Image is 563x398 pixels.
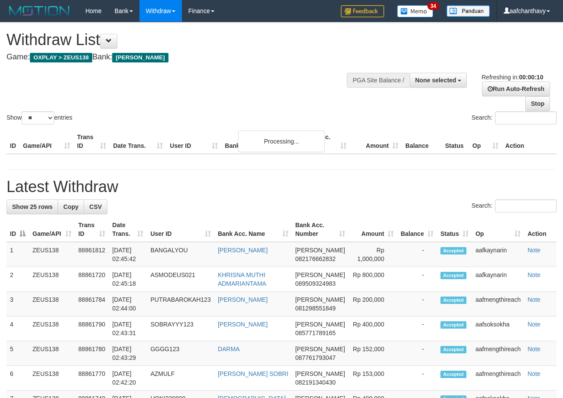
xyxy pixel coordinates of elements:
[472,217,524,242] th: Op: activate to sort column ascending
[472,366,524,391] td: aafmengthireach
[469,129,502,154] th: Op
[147,217,214,242] th: User ID: activate to sort column ascending
[347,73,409,88] div: PGA Site Balance /
[397,267,437,292] td: -
[147,242,214,267] td: BANGALYOU
[218,296,268,303] a: [PERSON_NAME]
[218,247,268,254] a: [PERSON_NAME]
[397,5,434,17] img: Button%20Memo.svg
[440,297,466,304] span: Accepted
[298,129,349,154] th: Bank Acc. Number
[109,366,147,391] td: [DATE] 02:42:20
[109,217,147,242] th: Date Trans.: activate to sort column ascending
[440,247,466,254] span: Accepted
[350,129,402,154] th: Amount
[19,129,74,154] th: Game/API
[29,366,75,391] td: ZEUS138
[527,321,540,328] a: Note
[524,217,557,242] th: Action
[147,292,214,316] td: PUTRABAROKAH123
[6,242,29,267] td: 1
[440,272,466,279] span: Accepted
[292,217,349,242] th: Bank Acc. Number: activate to sort column ascending
[397,341,437,366] td: -
[397,292,437,316] td: -
[349,292,397,316] td: Rp 200,000
[472,111,557,124] label: Search:
[295,379,336,386] span: Copy 082191340430 to clipboard
[472,316,524,341] td: aafsoksokha
[415,77,456,84] span: None selected
[527,346,540,352] a: Note
[6,129,19,154] th: ID
[29,267,75,292] td: ZEUS138
[109,316,147,341] td: [DATE] 02:43:31
[109,292,147,316] td: [DATE] 02:44:00
[75,316,109,341] td: 88861790
[75,341,109,366] td: 88861780
[410,73,467,88] button: None selected
[397,366,437,391] td: -
[402,129,442,154] th: Balance
[482,82,550,96] a: Run Auto-Refresh
[218,321,268,328] a: [PERSON_NAME]
[442,129,469,154] th: Status
[440,346,466,353] span: Accepted
[29,341,75,366] td: ZEUS138
[238,130,325,152] div: Processing...
[472,292,524,316] td: aafmengthireach
[295,296,345,303] span: [PERSON_NAME]
[295,247,345,254] span: [PERSON_NAME]
[437,217,472,242] th: Status: activate to sort column ascending
[109,267,147,292] td: [DATE] 02:45:18
[218,271,266,287] a: KHRISNA MUTHI ADMARIANTAMA
[75,366,109,391] td: 88861770
[221,129,298,154] th: Bank Acc. Name
[6,217,29,242] th: ID: activate to sort column descending
[397,242,437,267] td: -
[527,247,540,254] a: Note
[6,366,29,391] td: 6
[472,242,524,267] td: aafkaynarin
[6,341,29,366] td: 5
[295,329,336,336] span: Copy 085771789165 to clipboard
[495,111,557,124] input: Search:
[502,129,557,154] th: Action
[6,199,58,214] a: Show 25 rows
[349,341,397,366] td: Rp 152,000
[29,217,75,242] th: Game/API: activate to sort column ascending
[6,31,367,49] h1: Withdraw List
[12,203,52,210] span: Show 25 rows
[218,370,288,377] a: [PERSON_NAME] SOBRI
[63,203,78,210] span: Copy
[397,217,437,242] th: Balance: activate to sort column ascending
[6,4,72,17] img: MOTION_logo.png
[147,366,214,391] td: AZMULF
[6,316,29,341] td: 4
[397,316,437,341] td: -
[482,74,543,81] span: Refreshing in:
[58,199,84,214] a: Copy
[109,341,147,366] td: [DATE] 02:43:29
[295,346,345,352] span: [PERSON_NAME]
[295,321,345,328] span: [PERSON_NAME]
[349,267,397,292] td: Rp 800,000
[349,217,397,242] th: Amount: activate to sort column ascending
[349,366,397,391] td: Rp 153,000
[147,341,214,366] td: GGGG123
[6,292,29,316] td: 3
[447,5,490,17] img: panduan.png
[112,53,168,62] span: [PERSON_NAME]
[75,242,109,267] td: 88861812
[29,316,75,341] td: ZEUS138
[427,2,439,10] span: 34
[525,96,550,111] a: Stop
[295,370,345,377] span: [PERSON_NAME]
[29,292,75,316] td: ZEUS138
[341,5,384,17] img: Feedback.jpg
[214,217,292,242] th: Bank Acc. Name: activate to sort column ascending
[295,271,345,278] span: [PERSON_NAME]
[22,111,54,124] select: Showentries
[495,199,557,212] input: Search:
[527,370,540,377] a: Note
